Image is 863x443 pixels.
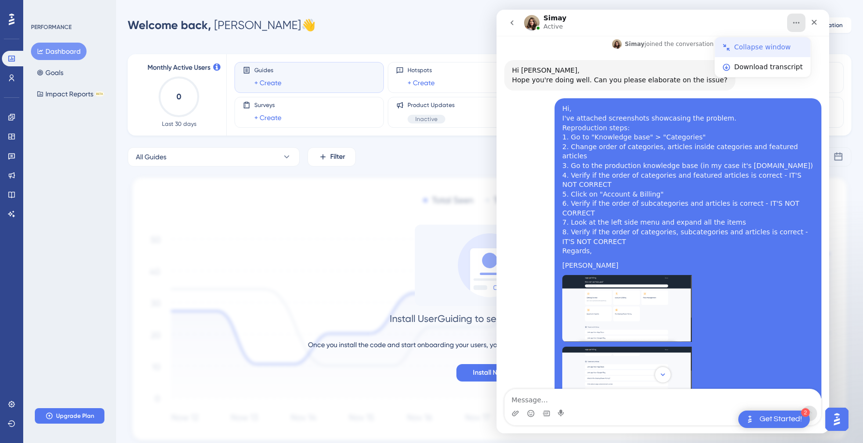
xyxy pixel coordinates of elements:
button: Filter [307,147,356,167]
text: 0 [176,92,181,101]
div: [PERSON_NAME] 👋 [128,17,316,33]
span: Upgrade Plan [56,412,94,420]
span: Surveys [254,101,281,109]
span: Guides [254,66,281,74]
button: Goals [31,64,69,81]
button: All Guides [128,147,300,167]
button: Upload attachment [15,400,23,408]
span: Install Now [473,367,506,379]
textarea: Message… [8,380,324,396]
button: Send a message… [305,396,321,412]
div: [PERSON_NAME] [66,251,317,261]
button: Start recording [61,400,69,408]
div: BETA [95,92,104,96]
span: Monthly Active Users [147,62,210,74]
div: Open Get Started! checklist, remaining modules: 2 [738,411,810,428]
button: Emoji picker [30,400,38,408]
button: Gif picker [46,400,54,408]
span: Product Updates [408,101,454,109]
button: Dashboard [31,43,87,60]
button: Scroll to bottom [158,357,175,373]
a: + Create [254,77,281,89]
span: All Guides [136,151,166,163]
div: Once you install the code and start onboarding your users, you can track how your materials perfo... [308,339,672,351]
span: Last 30 days [162,120,196,128]
span: Filter [330,151,345,163]
span: Hotspots [408,66,435,74]
span: Welcome back, [128,18,211,32]
div: 2 [801,408,810,417]
div: Hi, I've attached screenshots showcasing the problem. Reproduction steps: 1. Go to "Knowledge bas... [66,94,317,246]
a: + Create [254,112,281,123]
button: Install Now [456,364,523,382]
span: Inactive [415,115,438,123]
iframe: UserGuiding AI Assistant Launcher [822,405,851,434]
div: PERFORMANCE [31,23,72,31]
div: Get Started! [760,414,802,425]
iframe: Intercom live chat [497,10,829,433]
button: Impact ReportsBETA [31,85,110,103]
div: Install UserGuiding to see performance data. [390,312,590,325]
img: launcher-image-alternative-text [744,413,756,425]
a: + Create [408,77,435,89]
button: Upgrade Plan [35,408,104,424]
